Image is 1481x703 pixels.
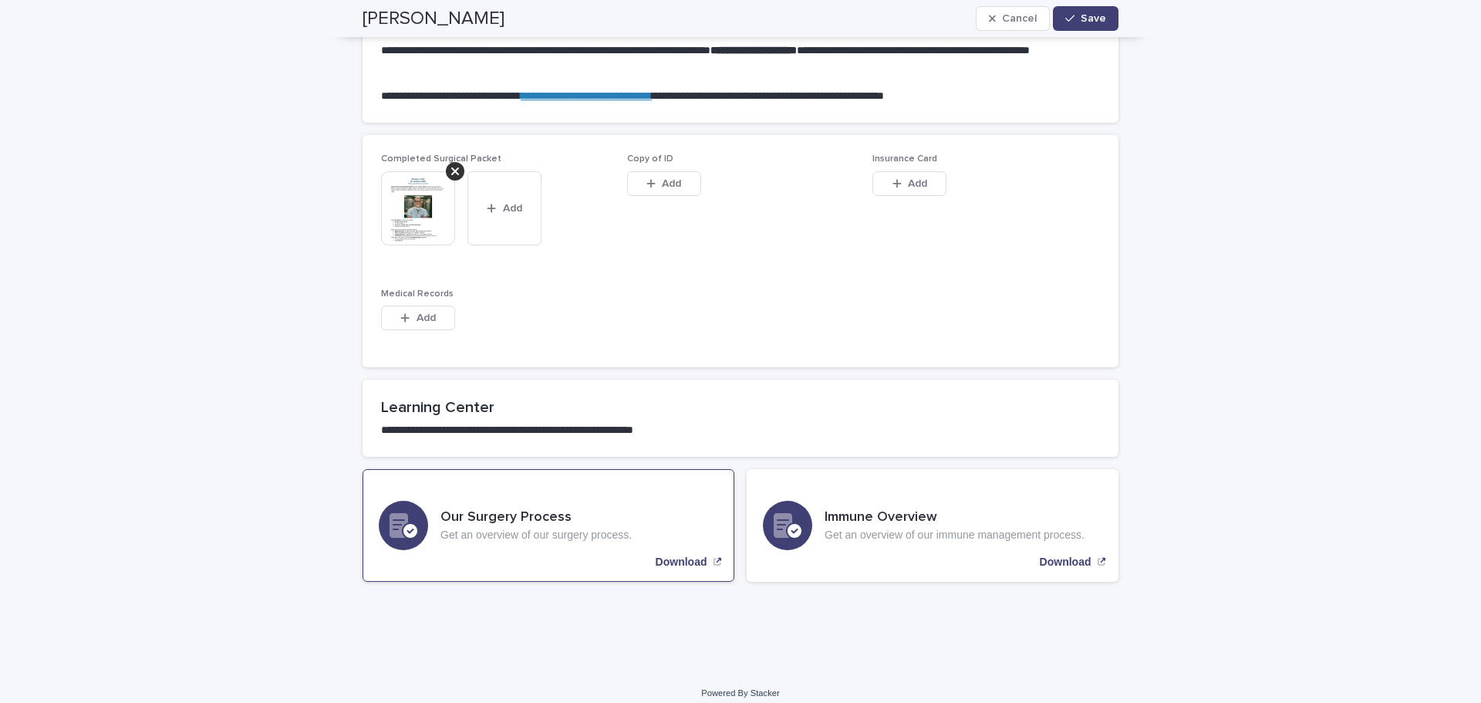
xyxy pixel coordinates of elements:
[440,529,632,542] p: Get an overview of our surgery process.
[381,154,501,164] span: Completed Surgical Packet
[503,203,522,214] span: Add
[1053,6,1118,31] button: Save
[627,154,673,164] span: Copy of ID
[747,469,1118,582] a: Download
[1002,13,1037,24] span: Cancel
[381,289,454,299] span: Medical Records
[976,6,1050,31] button: Cancel
[381,306,455,330] button: Add
[662,178,681,189] span: Add
[656,556,707,569] p: Download
[417,313,436,323] span: Add
[363,469,734,582] a: Download
[1081,13,1106,24] span: Save
[872,171,946,196] button: Add
[825,529,1085,542] p: Get an overview of our immune management process.
[467,171,541,245] button: Add
[872,154,937,164] span: Insurance Card
[363,8,504,30] h2: [PERSON_NAME]
[825,509,1085,526] h3: Immune Overview
[440,509,632,526] h3: Our Surgery Process
[701,688,779,698] a: Powered By Stacker
[381,398,1100,417] h2: Learning Center
[908,178,927,189] span: Add
[627,171,701,196] button: Add
[1040,556,1091,569] p: Download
